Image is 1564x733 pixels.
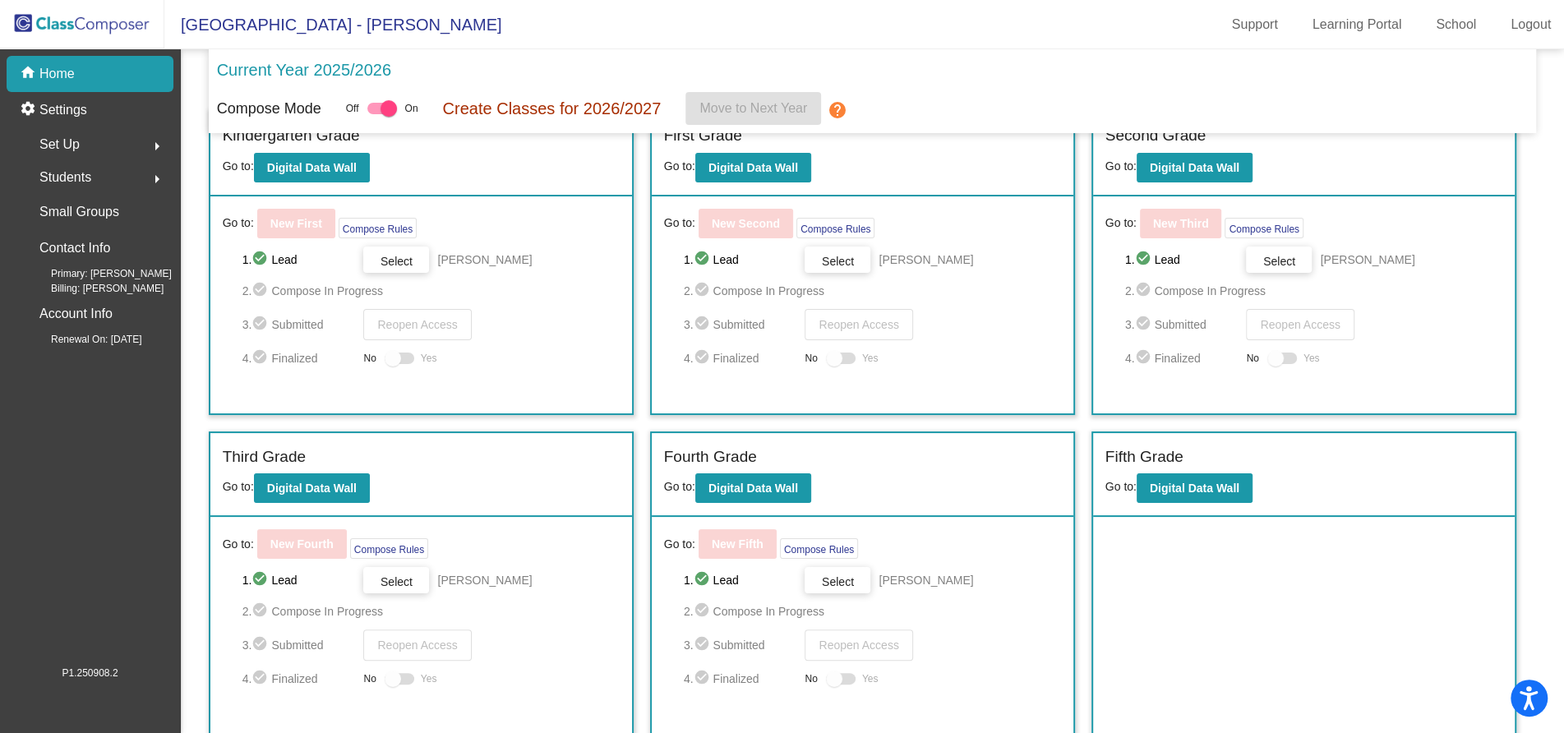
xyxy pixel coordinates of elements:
button: Digital Data Wall [1137,153,1253,182]
span: 2. Compose In Progress [1125,281,1502,301]
a: Support [1219,12,1291,38]
mat-icon: check_circle [1134,348,1154,368]
button: Digital Data Wall [254,473,370,503]
span: No [363,351,376,366]
mat-icon: check_circle [251,348,271,368]
mat-icon: help [828,100,847,120]
mat-icon: check_circle [693,669,713,689]
p: Compose Mode [217,98,321,120]
span: Select [381,255,413,268]
button: Compose Rules [1225,218,1303,238]
mat-icon: check_circle [251,570,271,590]
span: 3. Submitted [242,315,356,334]
button: Reopen Access [805,309,912,340]
mat-icon: check_circle [693,570,713,590]
mat-icon: check_circle [251,281,271,301]
span: 4. Finalized [684,669,797,689]
span: 1. Lead [684,250,797,270]
span: Reopen Access [377,318,457,331]
span: 1. Lead [242,570,356,590]
span: 4. Finalized [242,669,356,689]
label: Kindergarten Grade [223,124,360,148]
label: Fifth Grade [1105,445,1183,469]
span: Reopen Access [819,318,898,331]
span: Select [822,575,854,588]
span: [PERSON_NAME] [437,572,532,588]
span: 3. Submitted [1125,315,1239,334]
mat-icon: check_circle [693,315,713,334]
span: Renewal On: [DATE] [25,332,141,347]
button: Select [363,567,429,593]
button: Compose Rules [350,538,428,559]
button: Digital Data Wall [1137,473,1253,503]
span: 2. Compose In Progress [684,602,1061,621]
button: New Fourth [257,529,347,559]
mat-icon: check_circle [251,602,271,621]
button: Select [805,247,870,273]
span: Go to: [223,480,254,493]
button: Digital Data Wall [695,153,811,182]
span: Select [1263,255,1295,268]
p: Create Classes for 2026/2027 [443,96,662,121]
span: Set Up [39,133,80,156]
span: Move to Next Year [699,101,807,115]
button: Move to Next Year [685,92,821,125]
span: Reopen Access [819,638,898,652]
button: Digital Data Wall [695,473,811,503]
label: Fourth Grade [664,445,757,469]
span: [PERSON_NAME] [879,251,973,268]
b: New Fifth [712,537,764,551]
span: Yes [1303,348,1320,368]
button: Select [363,247,429,273]
span: 1. Lead [1125,250,1239,270]
span: Yes [862,348,879,368]
span: No [805,351,817,366]
b: Digital Data Wall [267,161,357,174]
mat-icon: home [20,64,39,84]
b: Digital Data Wall [267,482,357,495]
b: New Fourth [270,537,334,551]
span: No [805,671,817,686]
span: Yes [421,348,437,368]
span: Go to: [1105,159,1137,173]
span: [PERSON_NAME] [437,251,532,268]
mat-icon: check_circle [1134,315,1154,334]
a: Logout [1497,12,1564,38]
b: New Second [712,217,780,230]
span: 1. Lead [684,570,797,590]
button: New First [257,209,335,238]
span: Reopen Access [1260,318,1340,331]
span: Go to: [664,214,695,232]
span: Go to: [223,214,254,232]
button: Compose Rules [780,538,858,559]
button: Compose Rules [796,218,874,238]
span: Go to: [664,480,695,493]
span: Primary: [PERSON_NAME] [25,266,172,281]
b: Digital Data Wall [708,161,798,174]
mat-icon: check_circle [1134,250,1154,270]
p: Small Groups [39,201,119,224]
span: 3. Submitted [242,635,356,655]
button: New Third [1140,209,1222,238]
span: Go to: [1105,480,1137,493]
mat-icon: arrow_right [147,136,167,156]
button: New Fifth [699,529,777,559]
mat-icon: check_circle [1134,281,1154,301]
span: 3. Submitted [684,315,797,334]
b: Digital Data Wall [708,482,798,495]
button: Reopen Access [363,629,471,661]
button: Select [805,567,870,593]
span: Go to: [664,536,695,553]
span: Select [381,575,413,588]
button: New Second [699,209,793,238]
b: New First [270,217,322,230]
mat-icon: arrow_right [147,169,167,189]
span: 4. Finalized [242,348,356,368]
button: Digital Data Wall [254,153,370,182]
mat-icon: check_circle [693,635,713,655]
span: No [1246,351,1258,366]
mat-icon: check_circle [693,281,713,301]
p: Settings [39,100,87,120]
span: 2. Compose In Progress [684,281,1061,301]
span: [PERSON_NAME] [1320,251,1414,268]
